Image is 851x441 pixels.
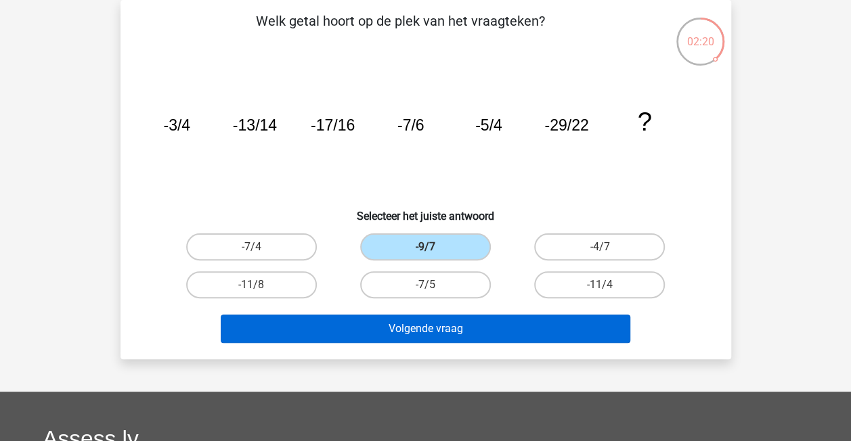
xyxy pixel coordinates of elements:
tspan: -3/4 [163,116,190,134]
tspan: -13/14 [232,116,276,134]
tspan: -7/6 [397,116,424,134]
p: Welk getal hoort op de plek van het vraagteken? [142,11,659,51]
label: -7/5 [360,271,491,298]
label: -9/7 [360,233,491,260]
tspan: -29/22 [544,116,588,134]
label: -4/7 [534,233,665,260]
tspan: -17/16 [310,116,354,134]
label: -7/4 [186,233,317,260]
div: 02:20 [675,16,726,50]
button: Volgende vraag [221,315,630,343]
label: -11/8 [186,271,317,298]
label: -11/4 [534,271,665,298]
tspan: -5/4 [475,116,502,134]
h6: Selecteer het juiste antwoord [142,199,710,223]
tspan: ? [637,107,651,136]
